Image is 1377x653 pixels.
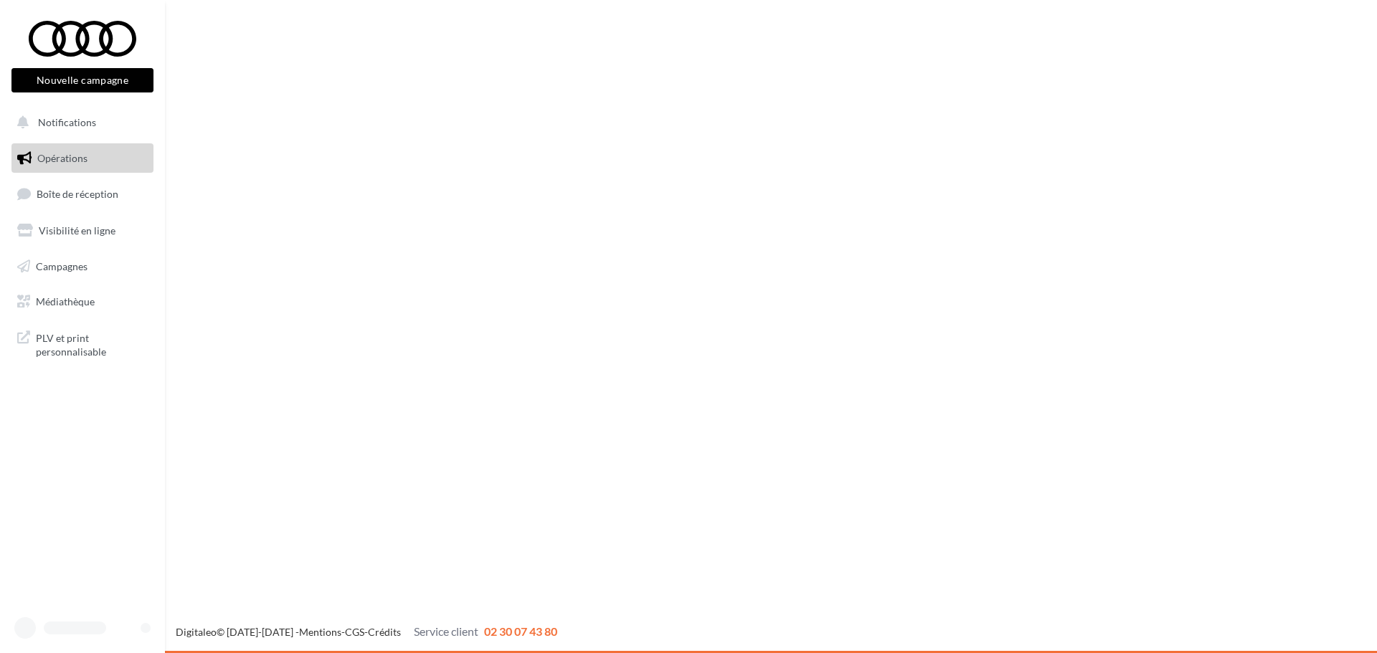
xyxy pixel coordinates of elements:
a: CGS [345,626,364,638]
a: Visibilité en ligne [9,216,156,246]
span: Service client [414,624,478,638]
button: Nouvelle campagne [11,68,153,92]
a: PLV et print personnalisable [9,323,156,365]
a: Digitaleo [176,626,217,638]
a: Opérations [9,143,156,173]
span: Opérations [37,152,87,164]
a: Crédits [368,626,401,638]
a: Mentions [299,626,341,638]
span: © [DATE]-[DATE] - - - [176,626,557,638]
span: 02 30 07 43 80 [484,624,557,638]
span: Médiathèque [36,295,95,308]
span: Campagnes [36,259,87,272]
span: Visibilité en ligne [39,224,115,237]
button: Notifications [9,108,151,138]
span: PLV et print personnalisable [36,328,148,359]
span: Notifications [38,116,96,128]
a: Médiathèque [9,287,156,317]
a: Campagnes [9,252,156,282]
a: Boîte de réception [9,178,156,209]
span: Boîte de réception [37,188,118,200]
